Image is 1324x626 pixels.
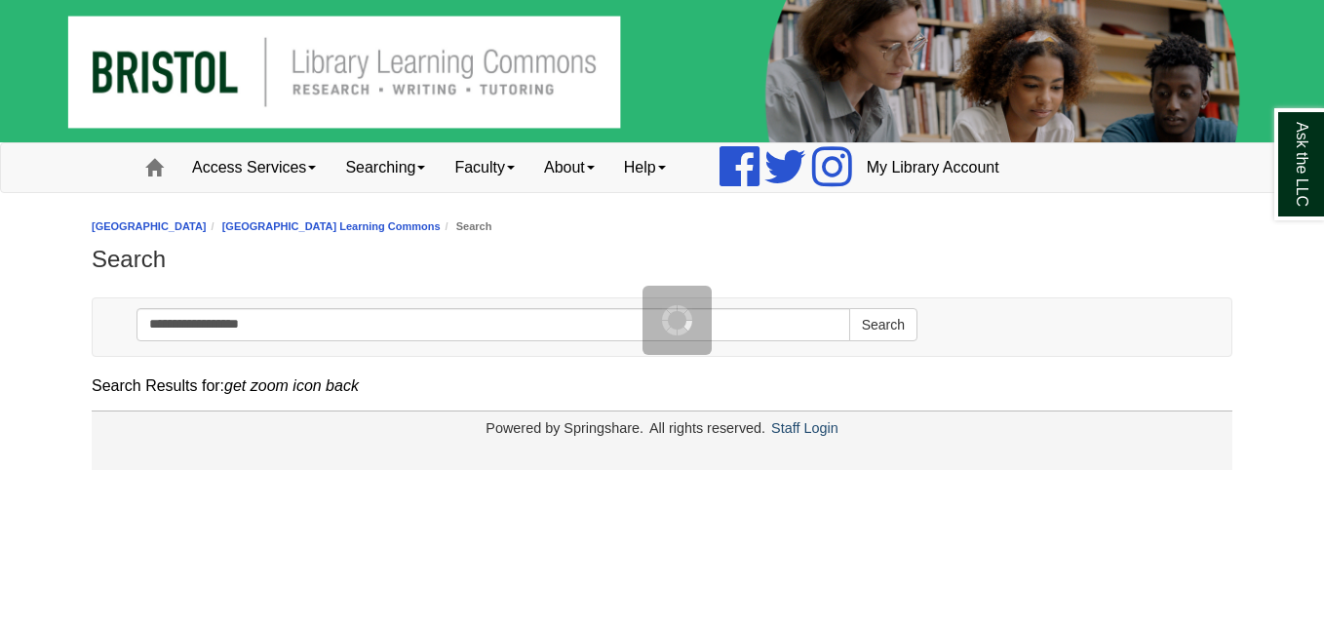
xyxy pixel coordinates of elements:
div: Search Results for: [92,372,1232,400]
img: Working... [662,305,692,335]
a: My Library Account [852,143,1014,192]
a: [GEOGRAPHIC_DATA] Learning Commons [222,220,441,232]
div: All rights reserved. [646,420,768,436]
a: Staff Login [771,420,838,436]
li: Search [441,217,492,236]
a: Help [609,143,681,192]
div: Powered by Springshare. [483,420,646,436]
em: get zoom icon back [224,377,359,394]
button: Search [849,308,917,341]
nav: breadcrumb [92,217,1232,236]
a: [GEOGRAPHIC_DATA] [92,220,207,232]
a: Faculty [440,143,529,192]
h1: Search [92,246,1232,273]
a: Access Services [177,143,331,192]
a: Searching [331,143,440,192]
a: About [529,143,609,192]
